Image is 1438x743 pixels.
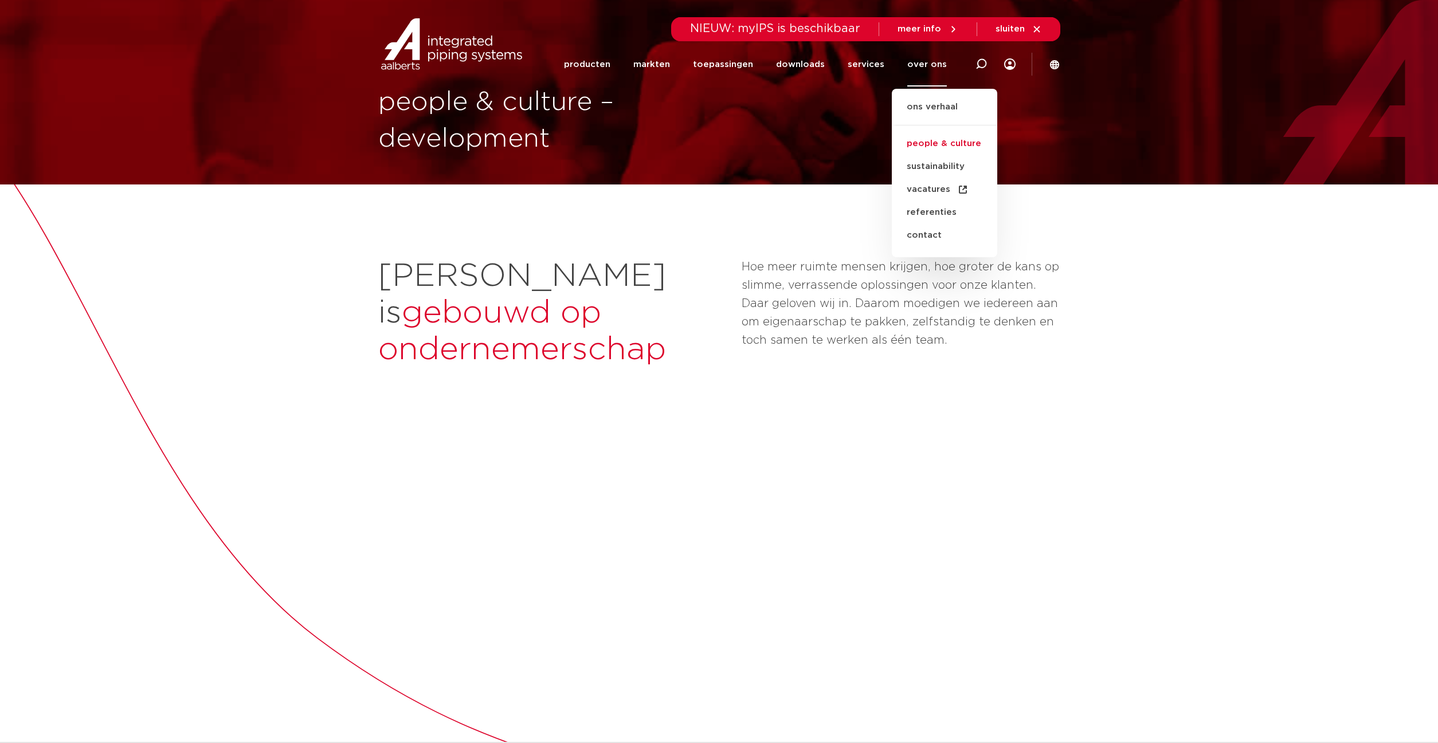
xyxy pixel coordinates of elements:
a: sluiten [996,24,1042,34]
h2: [PERSON_NAME] is [378,258,730,368]
span: sluiten [996,25,1025,33]
a: ons verhaal [892,100,997,125]
a: meer info [898,24,958,34]
a: sustainability [892,155,997,178]
a: vacatures [892,178,997,201]
a: downloads [776,42,825,87]
a: producten [564,42,610,87]
span: meer info [898,25,941,33]
a: markten [633,42,670,87]
a: contact [892,224,997,247]
span: gebouwd op ondernemerschap [378,297,666,365]
a: toepassingen [693,42,753,87]
nav: Menu [564,42,947,87]
a: referenties [892,201,997,224]
p: Hoe meer ruimte mensen krijgen, hoe groter de kans op slimme, verrassende oplossingen voor onze k... [742,258,1060,349]
a: people & culture [892,132,997,155]
a: services [848,42,884,87]
h1: people & culture – development [378,84,714,158]
span: NIEUW: myIPS is beschikbaar [690,23,860,34]
a: over ons [907,42,947,87]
